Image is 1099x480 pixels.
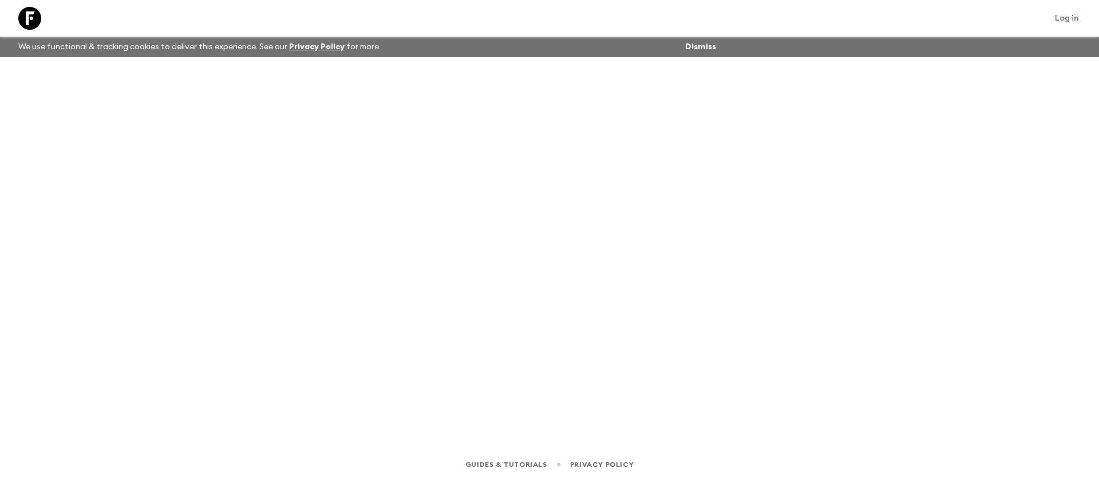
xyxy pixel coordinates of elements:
button: Dismiss [682,39,719,55]
p: We use functional & tracking cookies to deliver this experience. See our for more. [14,37,385,57]
a: Privacy Policy [570,458,634,471]
a: Guides & Tutorials [465,458,547,471]
a: Log in [1049,10,1085,26]
a: Privacy Policy [289,43,345,51]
